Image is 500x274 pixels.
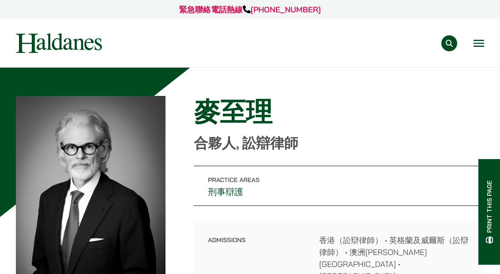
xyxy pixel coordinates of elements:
button: Search [441,35,457,51]
span: Practice Areas [208,176,259,184]
a: 緊急聯絡電話熱線[PHONE_NUMBER] [179,4,321,15]
a: 刑事辯護 [208,186,243,198]
button: Open menu [474,40,484,47]
p: 合夥人, 訟辯律師 [194,135,484,152]
img: Logo of Haldanes [16,33,102,53]
h1: 麥至理 [194,96,484,128]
